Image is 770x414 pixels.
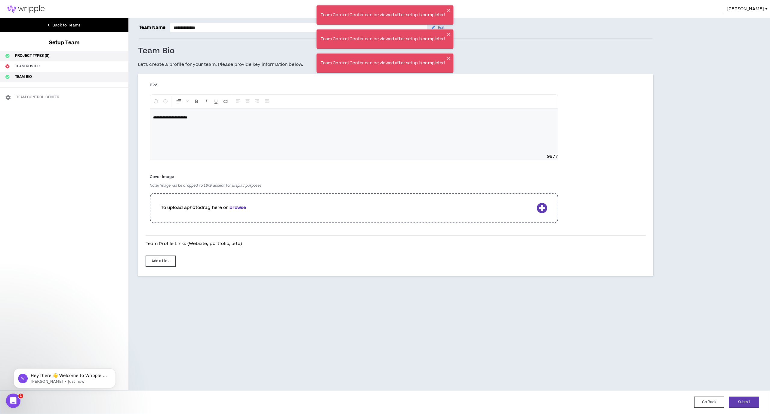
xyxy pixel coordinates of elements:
[319,58,447,68] div: Team Control Center can be viewed after setup is completed
[161,96,170,107] button: Redo
[253,96,262,107] button: Right Align
[161,204,534,211] p: To upload a photo drag here or
[233,96,242,107] button: Left Align
[150,80,158,90] label: Bio
[139,24,165,31] p: Team Name
[447,8,451,13] button: close
[547,154,558,160] span: 9977
[150,183,262,189] p: Note: Image will be cropped to 16x9 aspect for display purposes
[5,356,125,398] iframe: Intercom notifications message
[192,96,201,107] button: Format Bold
[138,46,175,56] h3: Team Bio
[6,394,20,408] iframe: Intercom live chat
[211,96,220,107] button: Format Underline
[18,394,23,398] span: 1
[319,10,447,20] div: Team Control Center can be viewed after setup is completed
[146,256,176,267] button: Add a Link
[146,241,646,247] p: Team Profile Links (Website, portfolio, .etc)
[727,6,764,12] span: [PERSON_NAME]
[151,96,160,107] button: Undo
[46,20,82,30] a: Back to Teams
[221,96,230,107] button: Insert Link
[694,397,724,408] button: Go Back
[47,39,82,46] h3: Setup Team
[202,96,211,107] button: Format Italics
[447,32,451,37] button: close
[729,397,759,408] button: Submit
[447,56,451,61] button: close
[150,190,558,226] div: To upload aphotodrag here orbrowse
[138,61,654,68] h5: Let's create a profile for your team. Please provide key information below.
[262,96,271,107] button: Justify Align
[243,96,252,107] button: Center Align
[150,172,174,182] label: Cover Image
[319,34,447,44] div: Team Control Center can be viewed after setup is completed
[229,204,246,211] b: browse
